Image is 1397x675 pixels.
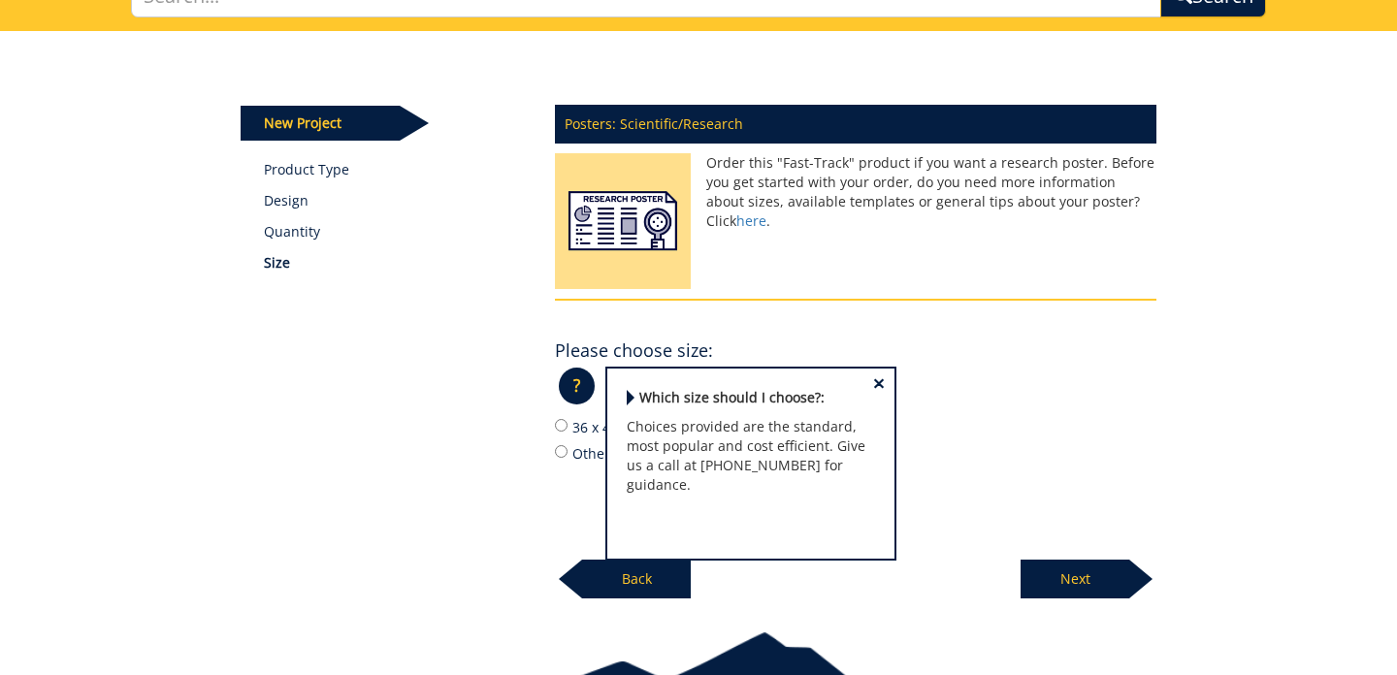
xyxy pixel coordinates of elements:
[555,445,568,458] input: Other / I need help with this option:
[555,416,1156,437] label: 36 x 48 (Popular Choice)
[555,419,568,432] input: 36 x 48 (Popular Choice)
[264,160,527,179] a: Product Type
[1021,560,1129,598] p: Next
[555,341,713,361] h4: Please choose size:
[555,442,1156,464] label: Other / I need help with this option:
[736,211,766,230] a: here
[264,222,527,241] p: Quantity
[873,373,885,394] span: ×
[582,560,691,598] p: Back
[627,388,875,407] p: Which size should I choose?:
[559,368,595,404] p: ?
[264,191,527,210] p: Design
[264,253,527,273] p: Size
[555,153,1156,231] p: Order this "Fast-Track" product if you want a research poster. Before you get started with your o...
[627,417,875,495] p: Choices provided are the standard, most popular and cost efficient. Give us a call at [PHONE_NUMB...
[555,105,1156,144] p: Posters: Scientific/Research
[241,106,400,141] p: New Project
